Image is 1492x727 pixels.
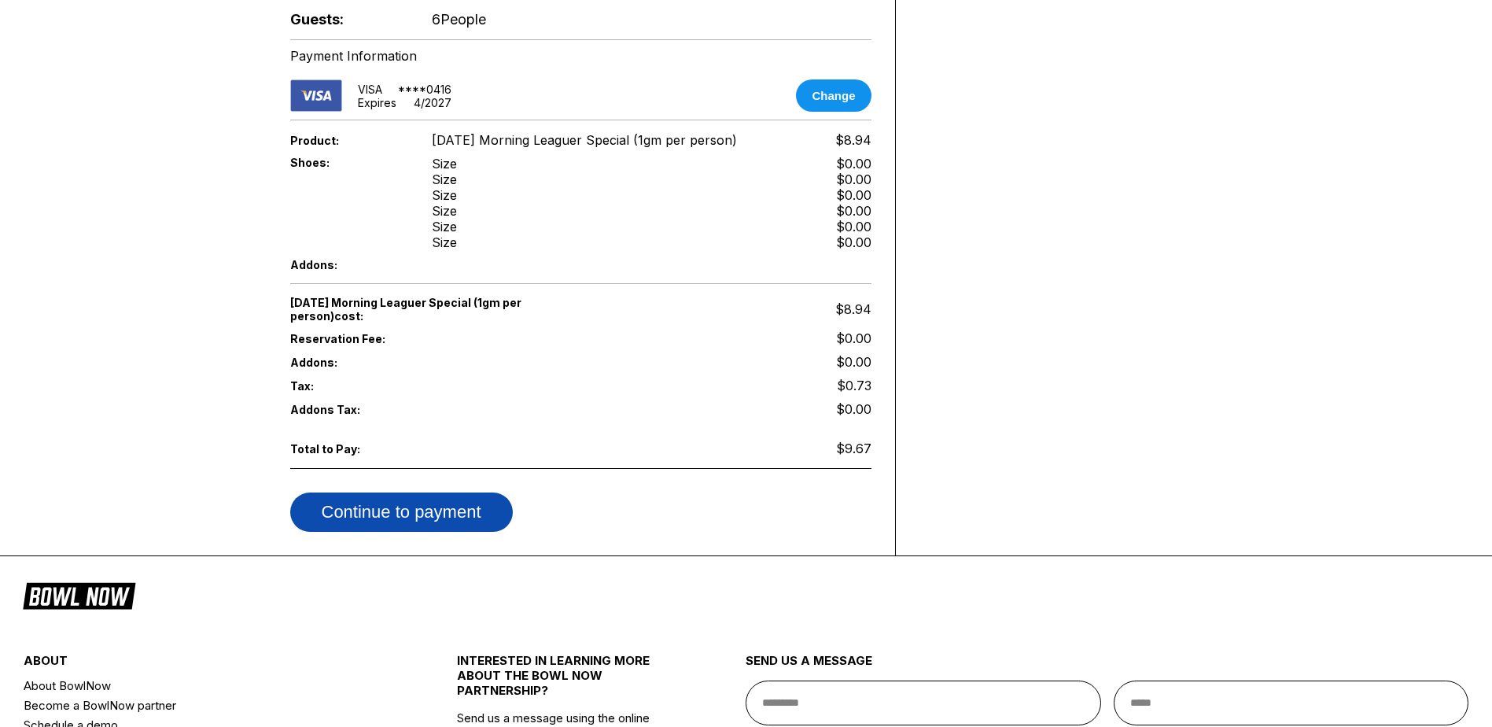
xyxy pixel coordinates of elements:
[796,79,871,112] button: Change
[432,172,457,187] div: Size
[290,11,407,28] span: Guests:
[836,172,871,187] div: $0.00
[290,156,407,169] span: Shoes:
[358,83,382,96] div: VISA
[290,296,581,323] span: [DATE] Morning Leaguer Special (1gm per person) cost:
[24,653,385,676] div: about
[836,354,871,370] span: $0.00
[835,301,871,317] span: $8.94
[290,79,342,112] img: card
[457,653,674,710] div: INTERESTED IN LEARNING MORE ABOUT THE BOWL NOW PARTNERSHIP?
[432,219,457,234] div: Size
[290,134,407,147] span: Product:
[836,219,871,234] div: $0.00
[290,442,407,456] span: Total to Pay:
[290,379,407,393] span: Tax:
[432,11,486,28] span: 6 People
[836,330,871,346] span: $0.00
[358,96,396,109] div: Expires
[746,653,1468,681] div: send us a message
[432,203,457,219] div: Size
[290,332,581,345] span: Reservation Fee:
[836,203,871,219] div: $0.00
[432,132,737,148] span: [DATE] Morning Leaguer Special (1gm per person)
[836,234,871,250] div: $0.00
[837,378,871,393] span: $0.73
[836,156,871,172] div: $0.00
[432,187,457,203] div: Size
[290,48,871,64] div: Payment Information
[836,441,871,456] span: $9.67
[835,132,871,148] span: $8.94
[24,676,385,696] a: About BowlNow
[24,696,385,715] a: Become a BowlNow partner
[836,187,871,203] div: $0.00
[414,96,451,109] div: 4 / 2027
[290,493,513,532] button: Continue to payment
[432,156,457,172] div: Size
[290,403,407,416] span: Addons Tax:
[290,356,407,369] span: Addons:
[432,234,457,250] div: Size
[836,401,871,417] span: $0.00
[290,258,407,271] span: Addons:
